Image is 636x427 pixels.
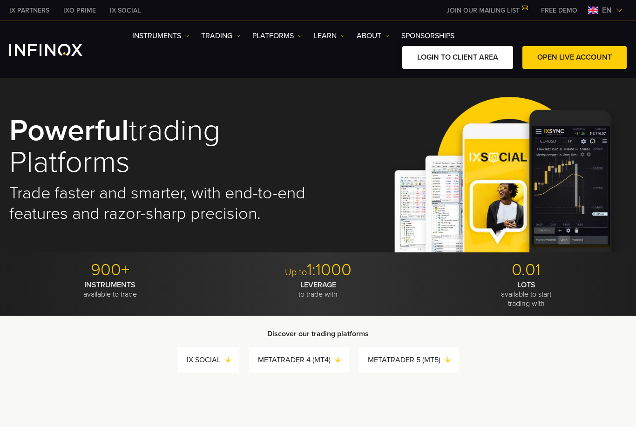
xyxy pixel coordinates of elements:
[598,5,616,16] span: en
[9,44,104,56] a: INFINOX Logo
[217,280,419,299] p: to trade with
[9,183,305,224] h2: Trade faster and smarter, with end-to-end features and razor-sharp precision.
[440,7,534,14] a: JOIN OUR MAILING LIST
[2,6,56,15] a: INFINOX
[201,30,241,41] a: TRADING
[187,353,239,366] a: IX SOCIAL
[252,30,302,41] a: PLATFORMS
[314,30,345,41] a: Learn
[103,6,148,15] a: INFINOX
[285,267,307,278] span: Up to
[217,260,419,280] p: 1:1000
[300,280,336,290] strong: LEVERAGE
[402,46,513,69] a: LOGIN TO CLIENT AREA
[9,112,129,149] strong: Powerful
[357,30,390,41] a: ABOUT
[132,30,189,41] a: Instruments
[84,280,135,290] strong: INSTRUMENTS
[267,329,369,339] strong: Discover our trading platforms
[56,6,103,15] a: INFINOX
[9,280,210,299] p: available to trade
[9,115,305,179] h1: trading platforms
[368,353,459,366] a: METATRADER 5 (MT5)
[534,6,584,15] a: INFINOX MENU
[401,30,454,41] a: SPONSORSHIPS
[517,280,535,290] strong: LOTS
[258,353,349,366] a: METATRADER 4 (MT4)
[9,260,210,280] p: 900+
[522,46,627,69] a: OPEN LIVE ACCOUNT
[426,260,627,280] p: 0.01
[426,280,627,308] p: available to start trading with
